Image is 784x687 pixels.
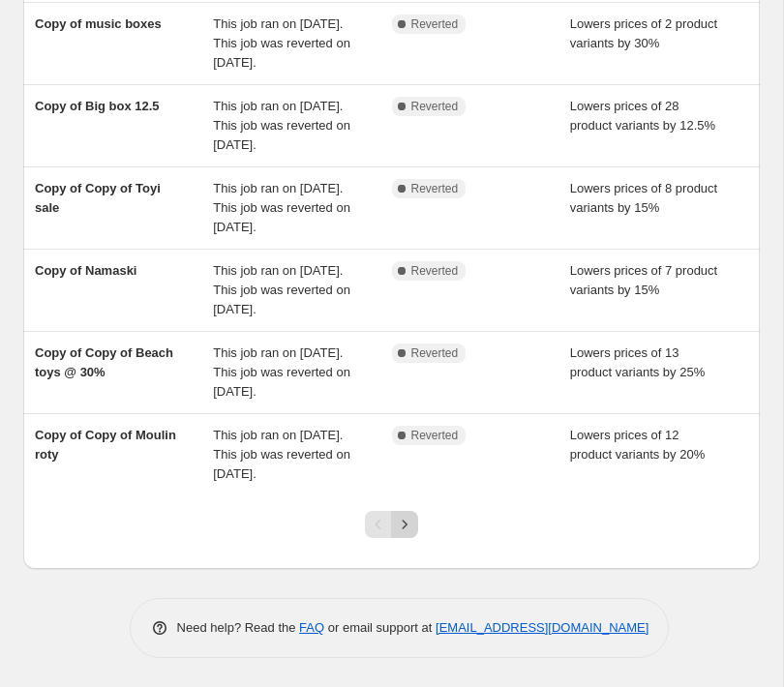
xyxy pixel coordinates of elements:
button: Next [391,511,418,538]
nav: Pagination [365,511,418,538]
span: This job ran on [DATE]. This job was reverted on [DATE]. [213,263,350,316]
span: Lowers prices of 8 product variants by 15% [570,181,717,215]
span: Copy of music boxes [35,16,162,31]
span: or email support at [324,620,436,635]
span: Copy of Copy of Moulin roty [35,428,176,462]
span: This job ran on [DATE]. This job was reverted on [DATE]. [213,181,350,234]
span: This job ran on [DATE]. This job was reverted on [DATE]. [213,99,350,152]
span: Lowers prices of 2 product variants by 30% [570,16,717,50]
span: Lowers prices of 28 product variants by 12.5% [570,99,715,133]
span: Reverted [411,181,459,196]
span: Reverted [411,16,459,32]
span: Lowers prices of 7 product variants by 15% [570,263,717,297]
span: Copy of Namaski [35,263,136,278]
span: This job ran on [DATE]. This job was reverted on [DATE]. [213,16,350,70]
a: FAQ [299,620,324,635]
span: Copy of Copy of Beach toys @ 30% [35,345,173,379]
span: Reverted [411,99,459,114]
span: Lowers prices of 12 product variants by 20% [570,428,705,462]
span: Reverted [411,428,459,443]
span: Copy of Big box 12.5 [35,99,160,113]
span: Reverted [411,263,459,279]
span: Need help? Read the [177,620,300,635]
span: Lowers prices of 13 product variants by 25% [570,345,705,379]
span: Reverted [411,345,459,361]
span: Copy of Copy of Toyi sale [35,181,161,215]
span: This job ran on [DATE]. This job was reverted on [DATE]. [213,428,350,481]
a: [EMAIL_ADDRESS][DOMAIN_NAME] [436,620,648,635]
span: This job ran on [DATE]. This job was reverted on [DATE]. [213,345,350,399]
